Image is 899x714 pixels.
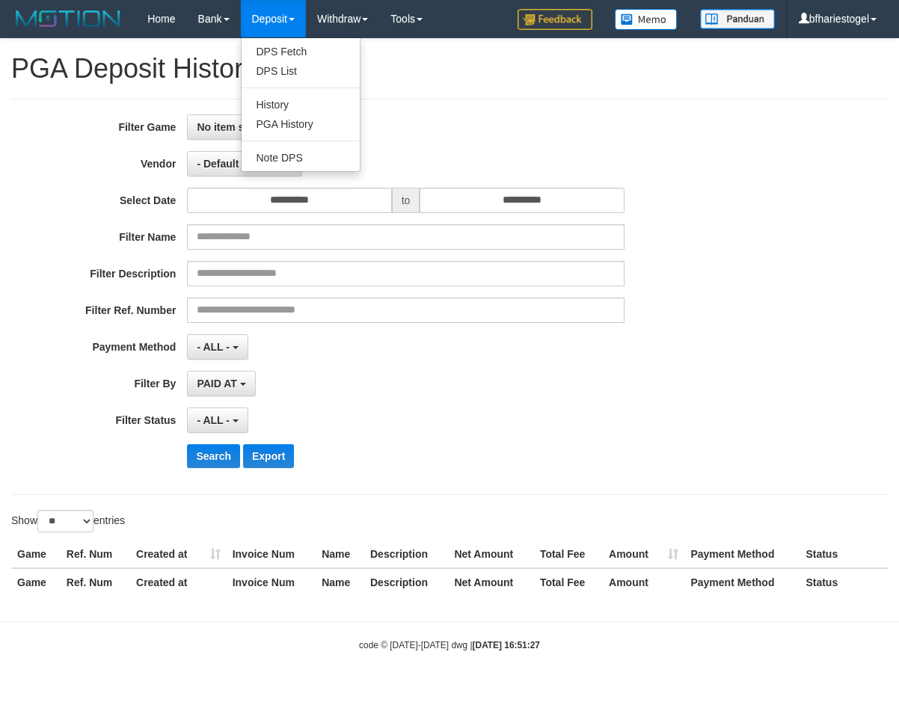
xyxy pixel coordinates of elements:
th: Net Amount [448,541,533,568]
h1: PGA Deposit History [11,54,888,84]
th: Description [364,541,448,568]
th: Game [11,541,61,568]
img: Button%20Memo.svg [615,9,678,30]
th: Total Fee [534,568,603,596]
span: PAID AT [197,378,236,390]
button: - ALL - [187,334,248,360]
span: - ALL - [197,414,230,426]
th: Status [800,541,888,568]
span: to [392,188,420,213]
button: No item selected [187,114,298,140]
button: PAID AT [187,371,255,396]
a: Note DPS [242,148,360,167]
th: Created at [130,568,227,596]
small: code © [DATE]-[DATE] dwg | [359,640,540,650]
th: Name [316,541,364,568]
th: Invoice Num [227,568,316,596]
strong: [DATE] 16:51:27 [473,640,540,650]
th: Net Amount [448,568,533,596]
button: Search [187,444,240,468]
th: Total Fee [534,541,603,568]
th: Ref. Num [61,541,130,568]
th: Description [364,568,448,596]
th: Name [316,568,364,596]
img: Feedback.jpg [518,9,592,30]
span: - ALL - [197,341,230,353]
img: panduan.png [700,9,775,29]
a: History [242,95,360,114]
span: No item selected [197,121,280,133]
label: Show entries [11,510,125,532]
th: Created at [130,541,227,568]
th: Invoice Num [227,541,316,568]
button: - ALL - [187,407,248,433]
button: - Default Vendor - [187,151,302,176]
a: PGA History [242,114,360,134]
img: MOTION_logo.png [11,7,125,30]
th: Status [800,568,888,596]
th: Amount [603,568,684,596]
a: DPS List [242,61,360,81]
a: DPS Fetch [242,42,360,61]
th: Payment Method [684,541,800,568]
th: Game [11,568,61,596]
span: - Default Vendor - [197,158,283,170]
button: Export [243,444,294,468]
th: Amount [603,541,684,568]
th: Payment Method [684,568,800,596]
th: Ref. Num [61,568,130,596]
select: Showentries [37,510,93,532]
